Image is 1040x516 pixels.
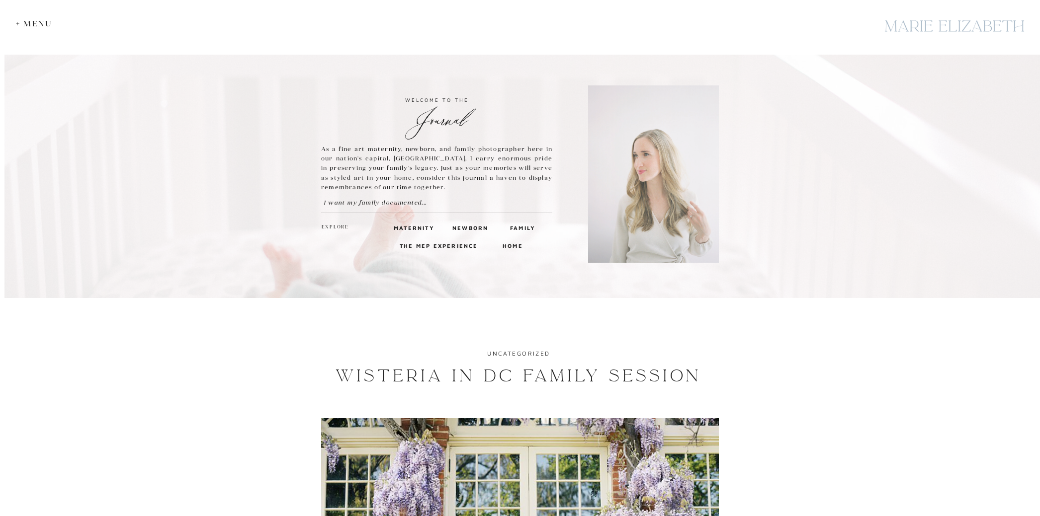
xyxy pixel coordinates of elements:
h2: Journal [321,106,552,124]
a: Wisteria in DC Family Session [336,366,701,386]
h3: welcome to the [321,95,552,104]
h2: explore [322,223,349,232]
a: I want my family documented... [324,198,448,207]
a: maternity [394,223,428,232]
div: + Menu [16,19,57,28]
a: home [503,241,521,250]
a: Newborn [452,223,486,232]
a: Family [510,223,534,232]
a: The MEP Experience [400,241,480,250]
p: As a fine art maternity, newborn, and family photographer here in our nation's capital, [GEOGRAPH... [321,144,552,192]
a: Uncategorized [487,350,550,357]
